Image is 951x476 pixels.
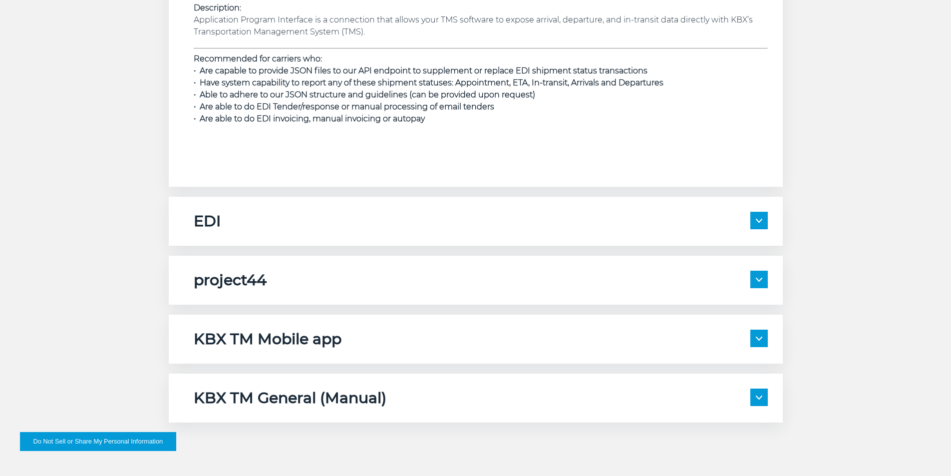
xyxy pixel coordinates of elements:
span: • Able to adhere to our JSON structure and guidelines (can be provided upon request) [194,90,535,99]
img: arrow [756,337,762,341]
span: • Are able to do EDI invoicing, manual invoicing or autopay [194,114,425,123]
strong: Recommended for carriers who: [194,54,322,63]
h5: project44 [194,271,267,290]
strong: Description: [194,3,241,12]
h5: KBX TM Mobile app [194,330,341,349]
h5: EDI [194,212,221,231]
span: • Are able to do EDI Tender/response or manual processing of email tenders [194,102,494,111]
span: • Are capable to provide JSON files to our API endpoint to supplement or replace EDI shipment sta... [194,66,647,75]
p: Application Program Interface is a connection that allows your TMS software to expose arrival, de... [194,2,768,38]
img: arrow [756,219,762,223]
img: arrow [756,278,762,282]
button: Do Not Sell or Share My Personal Information [20,432,176,451]
span: • Have system capability to report any of these shipment statuses: Appointment, ETA, In-transit, ... [194,78,663,87]
h5: KBX TM General (Manual) [194,389,386,408]
img: arrow [756,396,762,400]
